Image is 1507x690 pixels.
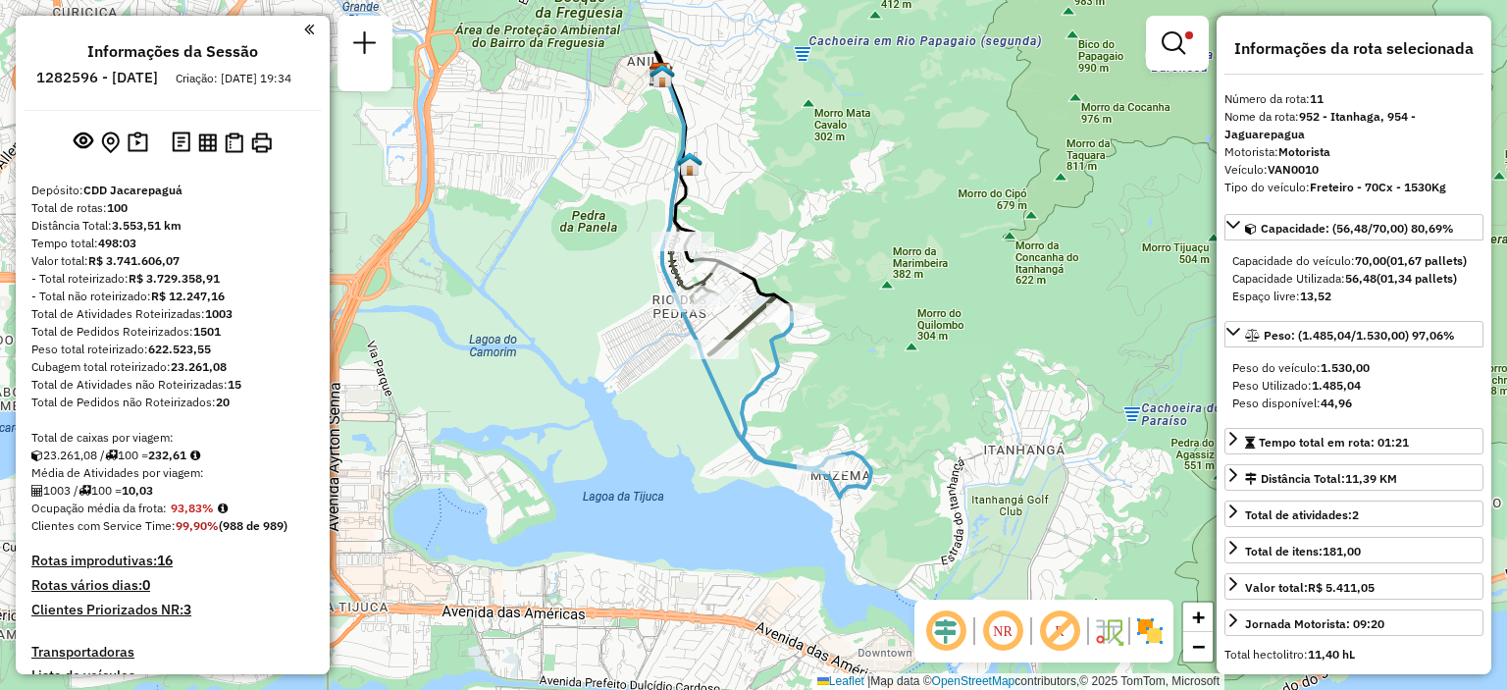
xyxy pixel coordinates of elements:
[151,289,225,303] strong: R$ 12.247,16
[1183,632,1213,662] a: Zoom out
[98,236,136,250] strong: 498:03
[1232,270,1476,288] div: Capacidade Utilizada:
[1245,470,1397,488] div: Distância Total:
[1224,179,1483,196] div: Tipo do veículo:
[1278,144,1330,159] strong: Motorista
[1224,161,1483,179] div: Veículo:
[1352,507,1359,522] strong: 2
[1245,615,1384,633] div: Jornada Motorista: 09:20
[31,394,314,411] div: Total de Pedidos não Roteirizados:
[1134,615,1166,647] img: Exibir/Ocultar setores
[129,271,220,286] strong: R$ 3.729.358,91
[1232,377,1476,395] div: Peso Utilizado:
[31,501,167,515] span: Ocupação média da frota:
[31,235,314,252] div: Tempo total:
[87,42,258,61] h4: Informações da Sessão
[1323,544,1361,558] strong: 181,00
[1093,615,1124,647] img: Fluxo de ruas
[812,673,1224,690] div: Map data © contributors,© 2025 TomTom, Microsoft
[1245,579,1375,597] div: Valor total:
[112,218,182,233] strong: 3.553,51 km
[31,644,314,661] h4: Transportadoras
[194,129,221,155] button: Visualizar relatório de Roteirização
[31,323,314,341] div: Total de Pedidos Roteirizados:
[1232,252,1476,270] div: Capacidade do veículo:
[205,306,233,321] strong: 1003
[1224,39,1483,58] h4: Informações da rota selecionada
[1224,321,1483,347] a: Peso: (1.485,04/1.530,00) 97,06%
[31,376,314,394] div: Total de Atividades não Roteirizadas:
[228,377,241,392] strong: 15
[31,485,43,497] i: Total de Atividades
[148,342,211,356] strong: 622.523,55
[1224,90,1483,108] div: Número da rota:
[105,450,118,461] i: Total de rotas
[1224,537,1483,563] a: Total de itens:181,00
[1154,24,1201,63] a: Exibir filtros
[1261,221,1454,236] span: Capacidade: (56,48/70,00) 80,69%
[31,270,314,288] div: - Total roteirizado:
[1264,328,1455,343] span: Peso: (1.485,04/1.530,00) 97,06%
[183,601,191,618] strong: 3
[1268,162,1319,177] strong: VAN0010
[1036,608,1083,655] span: Exibir rótulo
[1308,647,1355,662] strong: 11,40 hL
[31,182,314,199] div: Depósito:
[31,341,314,358] div: Peso total roteirizado:
[31,553,314,569] h4: Rotas improdutivas:
[31,667,314,684] h4: Lista de veículos
[31,199,314,217] div: Total de rotas:
[88,253,180,268] strong: R$ 3.741.606,07
[31,450,43,461] i: Cubagem total roteirizado
[1300,289,1331,303] strong: 13,52
[1345,271,1377,286] strong: 56,48
[345,24,385,68] a: Nova sessão e pesquisa
[171,501,214,515] strong: 93,83%
[1224,109,1416,141] strong: 952 - Itanhaga, 954 - Jaguarepagua
[1183,603,1213,632] a: Zoom in
[1185,31,1193,39] span: Filtro Ativo
[176,518,219,533] strong: 99,90%
[1224,351,1483,420] div: Peso: (1.485,04/1.530,00) 97,06%
[107,200,128,215] strong: 100
[1308,580,1375,595] strong: R$ 5.411,05
[1224,428,1483,454] a: Tempo total em rota: 01:21
[31,577,314,594] h4: Rotas vários dias:
[1224,501,1483,527] a: Total de atividades:2
[168,128,194,158] button: Logs desbloquear sessão
[124,128,152,158] button: Painel de Sugestão
[31,429,314,447] div: Total de caixas por viagem:
[1224,214,1483,240] a: Capacidade: (56,48/70,00) 80,69%
[247,129,276,157] button: Imprimir Rotas
[31,217,314,235] div: Distância Total:
[1345,471,1397,486] span: 11,39 KM
[1224,646,1483,663] div: Total hectolitro:
[31,447,314,464] div: 23.261,08 / 100 =
[31,305,314,323] div: Total de Atividades Roteirizadas:
[122,483,153,498] strong: 10,03
[1310,180,1446,194] strong: Freteiro - 70Cx - 1530Kg
[31,518,176,533] span: Clientes com Service Time:
[218,503,228,514] em: Média calculada utilizando a maior ocupação (%Peso ou %Cubagem) de cada rota da sessão. Rotas cro...
[1232,395,1476,412] div: Peso disponível:
[148,448,186,462] strong: 232,61
[1259,435,1409,450] span: Tempo total em rota: 01:21
[922,608,969,655] span: Ocultar deslocamento
[157,552,173,569] strong: 16
[31,464,314,482] div: Média de Atividades por viagem:
[219,518,287,533] strong: (988 de 989)
[142,576,150,594] strong: 0
[817,674,864,688] a: Leaflet
[31,252,314,270] div: Valor total:
[168,70,299,87] div: Criação: [DATE] 19:34
[677,151,702,177] img: CrossDoking
[31,288,314,305] div: - Total não roteirizado:
[304,18,314,40] a: Clique aqui para minimizar o painel
[31,602,314,618] h4: Clientes Priorizados NR:
[1321,396,1352,410] strong: 44,96
[221,129,247,157] button: Visualizar Romaneio
[97,128,124,158] button: Centralizar mapa no depósito ou ponto de apoio
[190,450,200,461] i: Meta Caixas/viagem: 221,30 Diferença: 11,31
[1192,605,1205,629] span: +
[31,358,314,376] div: Cubagem total roteirizado:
